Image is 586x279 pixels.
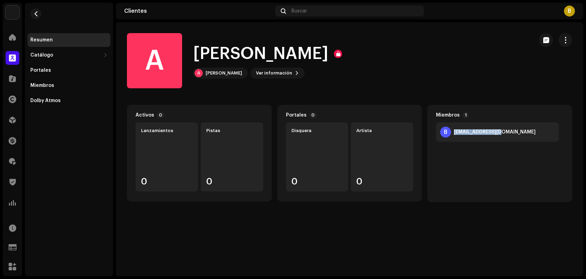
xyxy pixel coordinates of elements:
[206,128,258,133] div: Pistas
[28,94,110,108] re-m-nav-item: Dolby Atmos
[195,69,203,77] div: A
[291,128,343,133] div: Disquera
[28,48,110,62] re-m-nav-dropdown: Catálogo
[30,98,61,103] div: Dolby Atmos
[256,66,292,80] span: Ver información
[250,68,305,79] button: Ver información
[30,37,53,43] div: Resumen
[28,79,110,92] re-m-nav-item: Miembros
[463,112,469,118] p-badge: 1
[30,52,53,58] div: Catálogo
[6,6,19,19] img: 11908429-0a35-4b93-8273-cf50c59ef73e
[206,70,242,76] div: [PERSON_NAME]
[30,83,54,88] div: Miembros
[141,128,192,133] div: Lanzamientos
[30,68,51,73] div: Portales
[440,127,451,138] div: B
[309,112,317,118] p-badge: 0
[127,33,182,88] div: A
[157,112,164,118] p-badge: 0
[436,112,460,118] div: Miembros
[564,6,575,17] div: B
[124,8,272,14] div: Clientes
[136,112,154,118] div: Activos
[454,129,536,135] div: betacourthdexta@gmail.com
[193,43,328,65] h1: [PERSON_NAME]
[356,128,408,133] div: Artista
[28,33,110,47] re-m-nav-item: Resumen
[291,8,307,14] span: Buscar
[286,112,307,118] div: Portales
[28,63,110,77] re-m-nav-item: Portales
